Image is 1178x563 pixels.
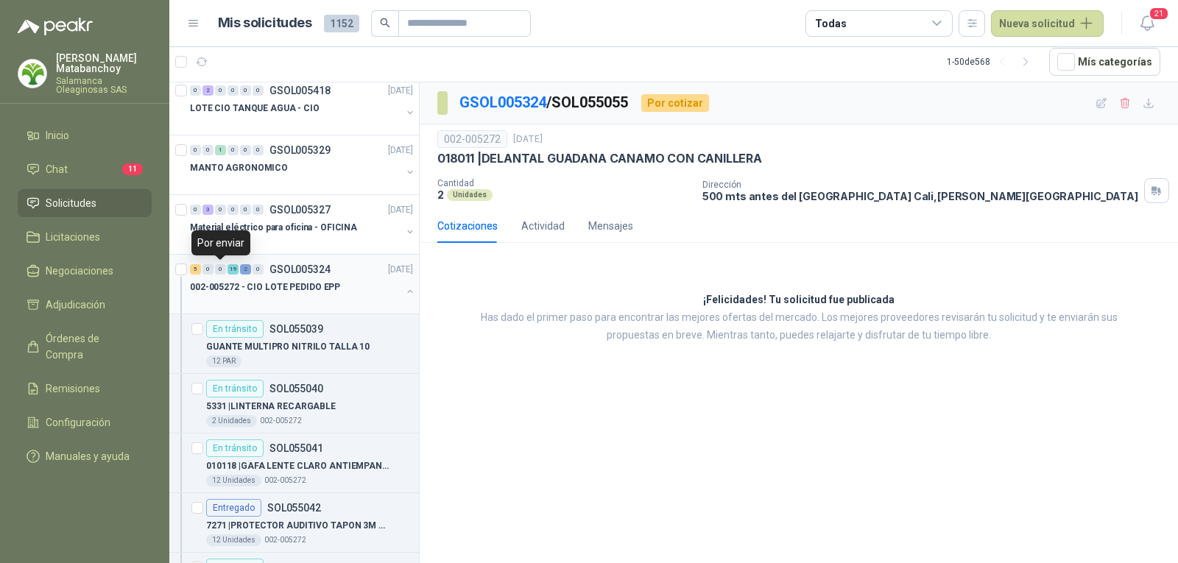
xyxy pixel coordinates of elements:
[513,132,543,146] p: [DATE]
[18,18,93,35] img: Logo peakr
[521,218,565,234] div: Actividad
[190,221,357,235] p: Material eléctrico para oficina - OFICINA
[459,93,546,111] a: GSOL005324
[264,475,306,486] p: 002-005272
[240,264,251,275] div: 2
[269,443,323,453] p: SOL055041
[815,15,846,32] div: Todas
[388,203,413,217] p: [DATE]
[228,145,239,155] div: 0
[190,82,416,129] a: 0 2 0 0 0 0 GSOL005418[DATE] LOTE CIO TANQUE AGUA - CIO
[46,414,110,431] span: Configuración
[437,178,691,188] p: Cantidad
[218,13,312,34] h1: Mis solicitudes
[190,261,416,308] a: 5 0 0 19 2 0 GSOL005324[DATE] 002-005272 - CIO LOTE PEDIDO EPP
[190,205,201,215] div: 0
[202,145,214,155] div: 0
[56,53,152,74] p: [PERSON_NAME] Matabanchoy
[437,218,498,234] div: Cotizaciones
[18,121,152,149] a: Inicio
[215,205,226,215] div: 0
[190,85,201,96] div: 0
[202,205,214,215] div: 3
[206,534,261,546] div: 12 Unidades
[190,264,201,275] div: 5
[240,85,251,96] div: 0
[18,291,152,319] a: Adjudicación
[206,415,257,427] div: 2 Unidades
[46,297,105,313] span: Adjudicación
[947,50,1037,74] div: 1 - 50 de 568
[18,442,152,470] a: Manuales y ayuda
[202,264,214,275] div: 0
[190,145,201,155] div: 0
[260,415,302,427] p: 002-005272
[169,314,419,374] a: En tránsitoSOL055039GUANTE MULTIPRO NITRILO TALLA 1012 PAR
[46,380,100,397] span: Remisiones
[18,408,152,436] a: Configuración
[228,205,239,215] div: 0
[269,383,323,394] p: SOL055040
[46,229,100,245] span: Licitaciones
[269,85,331,96] p: GSOL005418
[206,475,261,486] div: 12 Unidades
[228,264,239,275] div: 19
[253,145,264,155] div: 0
[267,503,321,513] p: SOL055042
[437,151,762,166] p: 018011 | DELANTAL GUADANA CANAMO CON CANILLERA
[269,205,331,215] p: GSOL005327
[206,439,264,457] div: En tránsito
[269,324,323,334] p: SOL055039
[190,102,320,116] p: LOTE CIO TANQUE AGUA - CIO
[206,340,370,354] p: GUANTE MULTIPRO NITRILO TALLA 10
[46,330,138,363] span: Órdenes de Compra
[264,534,306,546] p: 002-005272
[388,144,413,157] p: [DATE]
[46,448,130,464] span: Manuales y ayuda
[269,264,331,275] p: GSOL005324
[240,205,251,215] div: 0
[202,85,214,96] div: 2
[18,60,46,88] img: Company Logo
[437,130,507,148] div: 002-005272
[206,459,389,473] p: 010118 | GAFA LENTE CLARO ANTIEMPAN 3M REF 11329
[46,161,68,177] span: Chat
[459,91,629,114] p: / SOL055055
[206,320,264,338] div: En tránsito
[437,188,444,201] p: 2
[388,84,413,98] p: [DATE]
[1134,10,1160,37] button: 21
[206,519,389,533] p: 7271 | PROTECTOR AUDITIVO TAPON 3M REF 1270
[206,499,261,517] div: Entregado
[380,18,390,28] span: search
[1149,7,1169,21] span: 21
[206,355,241,367] div: 12 PAR
[702,190,1138,202] p: 500 mts antes del [GEOGRAPHIC_DATA] Cali , [PERSON_NAME][GEOGRAPHIC_DATA]
[18,325,152,369] a: Órdenes de Compra
[991,10,1104,37] button: Nueva solicitud
[169,493,419,553] a: EntregadoSOL0550427271 |PROTECTOR AUDITIVO TAPON 3M REF 127012 Unidades002-005272
[18,375,152,403] a: Remisiones
[190,161,288,175] p: MANTO AGRONOMICO
[206,400,336,414] p: 5331 | LINTERNA RECARGABLE
[269,145,331,155] p: GSOL005329
[447,189,493,201] div: Unidades
[46,195,96,211] span: Solicitudes
[253,85,264,96] div: 0
[56,77,152,94] p: Salamanca Oleaginosas SAS
[18,189,152,217] a: Solicitudes
[702,180,1138,190] p: Dirección
[460,309,1138,344] p: Has dado el primer paso para encontrar las mejores ofertas del mercado. Los mejores proveedores r...
[588,218,633,234] div: Mensajes
[703,291,895,309] h3: ¡Felicidades! Tu solicitud fue publicada
[190,280,340,294] p: 002-005272 - CIO LOTE PEDIDO EPP
[190,141,416,188] a: 0 0 1 0 0 0 GSOL005329[DATE] MANTO AGRONOMICO
[388,263,413,277] p: [DATE]
[641,94,709,112] div: Por cotizar
[18,257,152,285] a: Negociaciones
[191,230,250,255] div: Por enviar
[253,205,264,215] div: 0
[46,127,69,144] span: Inicio
[215,85,226,96] div: 0
[215,264,226,275] div: 0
